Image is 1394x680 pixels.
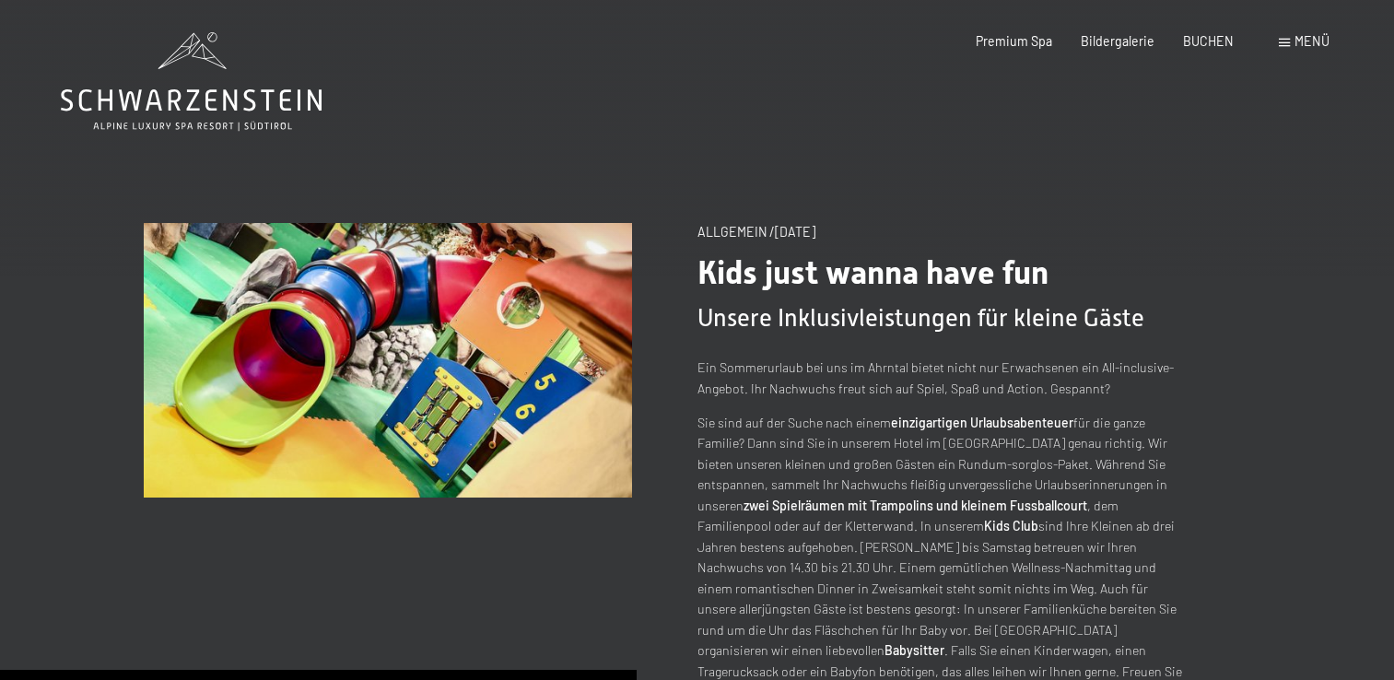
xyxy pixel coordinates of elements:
a: Premium Spa [976,33,1052,49]
strong: einzigartigen Urlaubsabenteuer [891,415,1073,430]
img: Perfekt für Eltern, perfekt für Kinder [144,223,632,498]
span: Menü [1294,33,1330,49]
strong: Kids Club [984,518,1038,533]
a: BUCHEN [1183,33,1234,49]
span: [DATE] [769,224,815,240]
strong: Babysitter [884,642,944,658]
strong: zwei Spielräumen mit Trampolins und kleinem Fussballcourt [744,498,1087,513]
span: Unsere Inklusivleistungen für kleine Gäste [697,304,1144,332]
p: Ein Sommerurlaub bei uns im Ahrntal bietet nicht nur Erwachsenen ein All-inclusive-Angebot. Ihr N... [697,358,1186,399]
span: Allgemein [697,224,767,240]
a: Bildergalerie [1081,33,1154,49]
span: / [769,224,775,240]
span: Kids just wanna have fun [697,253,1048,291]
